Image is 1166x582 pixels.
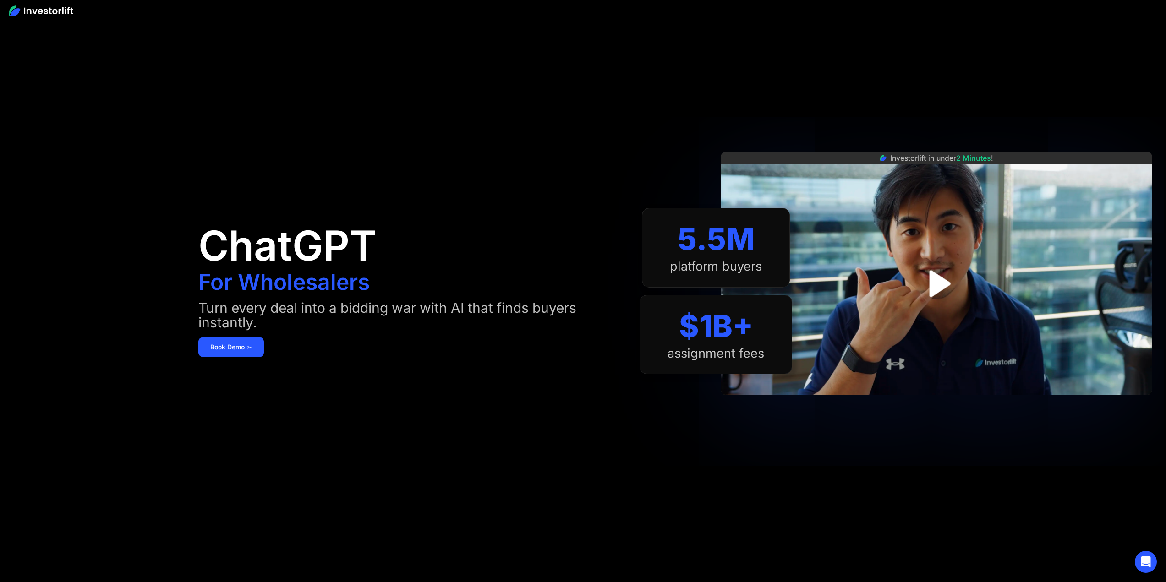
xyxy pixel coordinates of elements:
a: open lightbox [916,263,957,304]
div: Investorlift in under ! [890,152,993,163]
a: Book Demo ➢ [198,337,264,357]
div: 5.5M [678,221,755,257]
h1: ChatGPT [198,225,377,267]
div: platform buyers [670,259,762,274]
div: assignment fees [668,346,764,361]
div: Turn every deal into a bidding war with AI that finds buyers instantly. [198,300,622,330]
div: Open Intercom Messenger [1135,551,1157,573]
span: 2 Minutes [956,153,991,163]
div: $1B+ [679,308,753,344]
h1: For Wholesalers [198,271,370,293]
iframe: Customer reviews powered by Trustpilot [868,400,1005,411]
